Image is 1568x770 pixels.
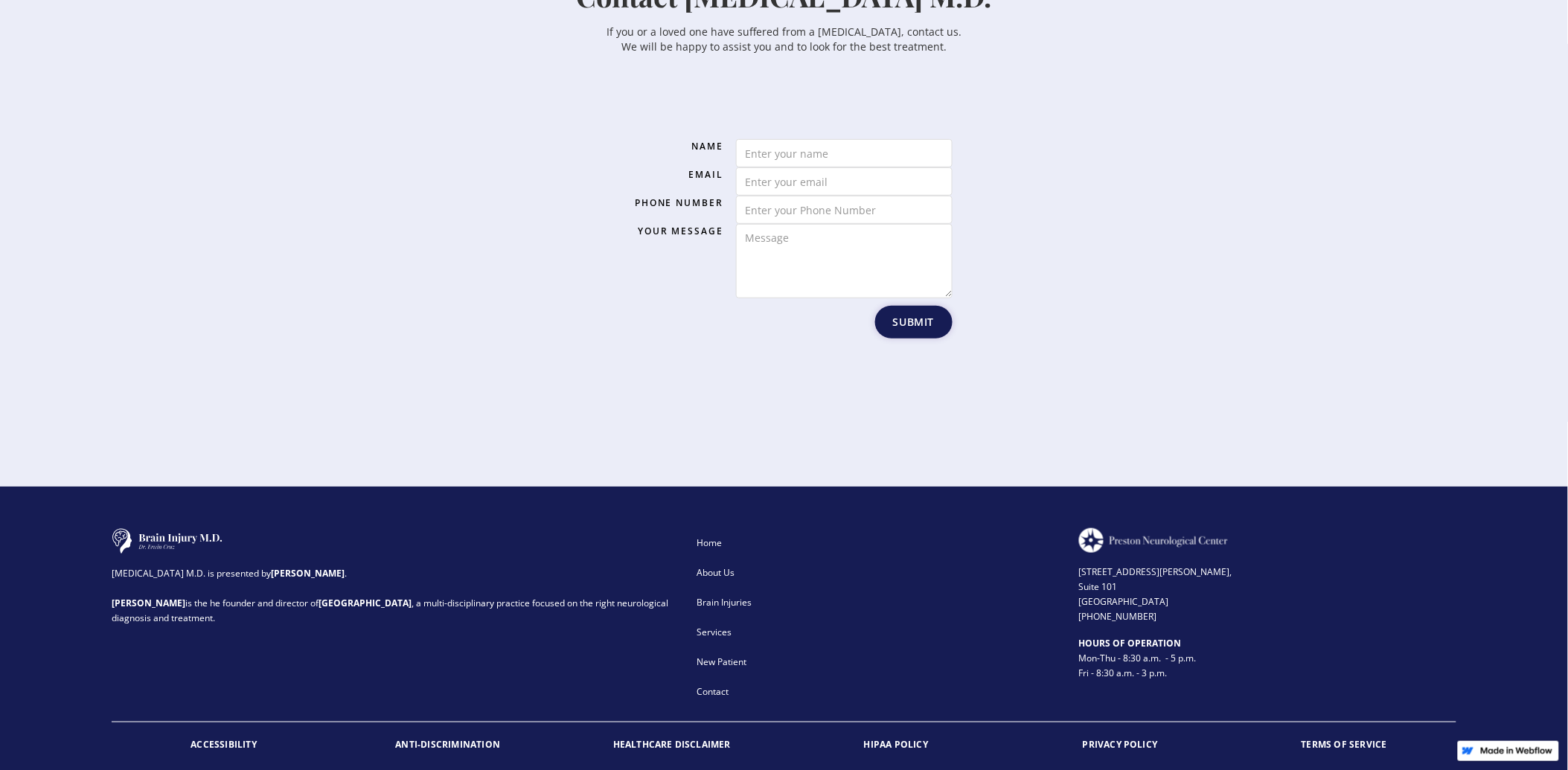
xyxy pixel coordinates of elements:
a: HEALTHCARE DISCLAIMER [560,722,784,767]
a: ANTI-DISCRIMINATION [336,722,560,767]
form: Email Form [616,139,953,339]
strong: PRIVACY POLICY [1083,738,1158,751]
div: Mon-Thu - 8:30 a.m. - 5 p.m. Fri - 8:30 a.m. - 3 p.m. [1079,636,1456,681]
a: ACCESSIBILITY [112,722,336,767]
a: PRIVACY POLICY [1008,722,1232,767]
strong: HIPAA POLICY [864,738,928,751]
a: Services [690,617,1067,647]
a: New Patient [690,647,1067,677]
a: Home [690,528,1067,558]
label: Name [616,139,724,154]
strong: [PERSON_NAME] [271,567,345,580]
label: Your Message [616,224,724,239]
div: New Patient [697,655,1060,670]
strong: HOURS OF OPERATION ‍ [1079,637,1182,649]
label: Email [616,167,724,182]
strong: [PERSON_NAME] [112,597,185,609]
strong: HEALTHCARE DISCLAIMER [613,738,731,751]
div: Contact [697,684,1060,699]
a: HIPAA POLICY [784,722,1008,767]
input: Enter your Phone Number [736,196,953,224]
strong: [GEOGRAPHIC_DATA] [319,597,412,609]
strong: ANTI-DISCRIMINATION [395,738,500,751]
a: Brain Injuries [690,588,1067,617]
a: TERMS OF SERVICE [1232,722,1456,767]
div: About Us [697,565,1060,580]
p: If you or a loved one have suffered from a [MEDICAL_DATA], contact us. We will be happy to assist... [360,25,1209,54]
label: Phone Number [616,196,724,211]
div: [STREET_ADDRESS][PERSON_NAME], Suite 101 [GEOGRAPHIC_DATA] [PHONE_NUMBER] [1079,553,1456,624]
input: Submit [875,306,953,339]
div: Services [697,625,1060,640]
div: Brain Injuries [697,595,1060,610]
strong: ACCESSIBILITY [191,738,257,751]
a: About Us [690,558,1067,588]
img: Made in Webflow [1480,747,1553,754]
input: Enter your name [736,139,953,167]
input: Enter your email [736,167,953,196]
strong: TERMS OF SERVICE [1302,738,1387,751]
div: Home [697,536,1060,551]
div: [MEDICAL_DATA] M.D. is presented by . is the he founder and director of , a multi-disciplinary pr... [112,554,678,626]
a: Contact [690,677,1067,707]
